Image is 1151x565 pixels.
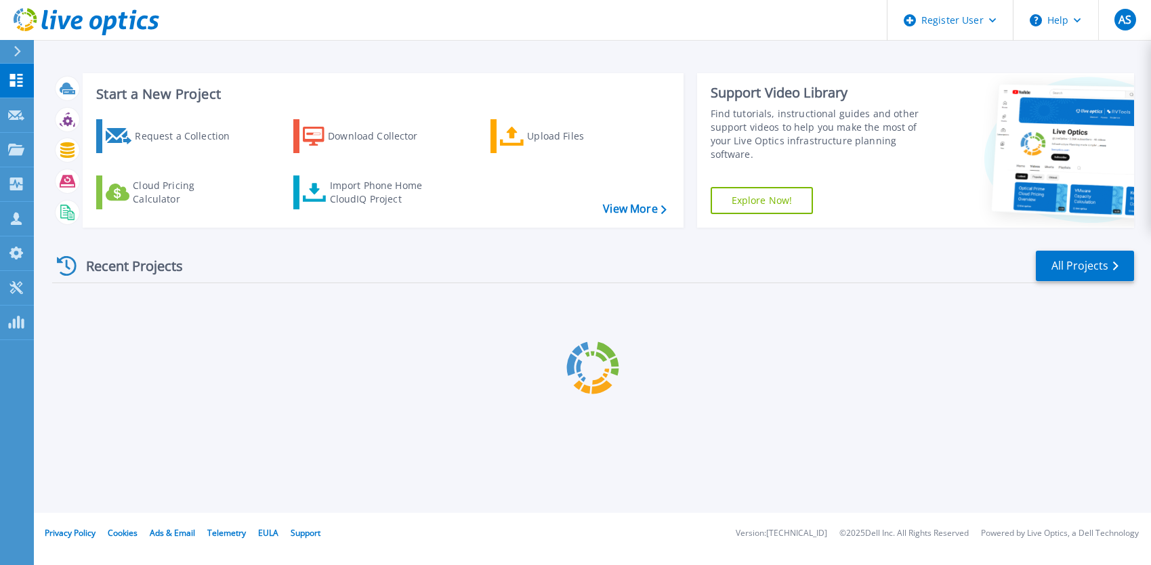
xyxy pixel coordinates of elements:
[45,527,96,539] a: Privacy Policy
[258,527,278,539] a: EULA
[711,187,814,214] a: Explore Now!
[1118,14,1131,25] span: AS
[133,179,241,206] div: Cloud Pricing Calculator
[291,527,320,539] a: Support
[108,527,138,539] a: Cookies
[207,527,246,539] a: Telemetry
[293,119,444,153] a: Download Collector
[330,179,436,206] div: Import Phone Home CloudIQ Project
[527,123,635,150] div: Upload Files
[52,249,201,282] div: Recent Projects
[711,84,932,102] div: Support Video Library
[736,529,827,538] li: Version: [TECHNICAL_ID]
[711,107,932,161] div: Find tutorials, instructional guides and other support videos to help you make the most of your L...
[96,175,247,209] a: Cloud Pricing Calculator
[490,119,642,153] a: Upload Files
[96,119,247,153] a: Request a Collection
[150,527,195,539] a: Ads & Email
[135,123,243,150] div: Request a Collection
[839,529,969,538] li: © 2025 Dell Inc. All Rights Reserved
[1036,251,1134,281] a: All Projects
[981,529,1139,538] li: Powered by Live Optics, a Dell Technology
[328,123,436,150] div: Download Collector
[96,87,666,102] h3: Start a New Project
[603,203,666,215] a: View More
